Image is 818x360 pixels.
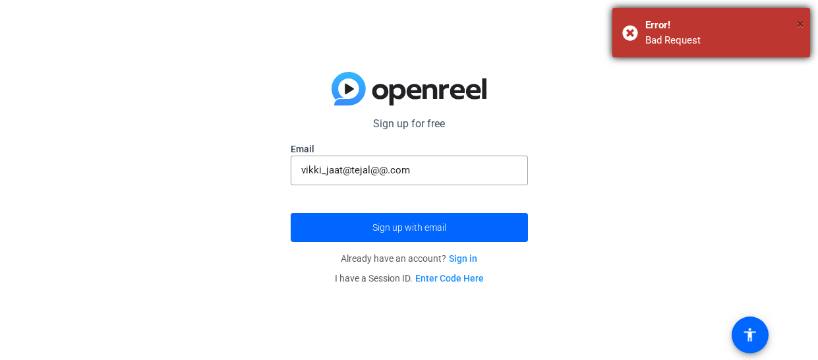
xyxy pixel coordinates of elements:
span: Already have an account? [341,253,477,264]
img: blue-gradient.svg [332,72,486,106]
mat-icon: accessibility [742,327,758,343]
a: Sign in [449,253,477,264]
div: Bad Request [645,33,800,48]
button: Sign up with email [291,213,528,242]
button: Close [797,14,804,34]
p: Sign up for free [291,116,528,132]
span: I have a Session ID. [335,273,484,284]
div: Error! [645,18,800,33]
input: Enter Email Address [301,162,517,178]
label: Email [291,142,528,156]
a: Enter Code Here [415,273,484,284]
span: × [797,16,804,32]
